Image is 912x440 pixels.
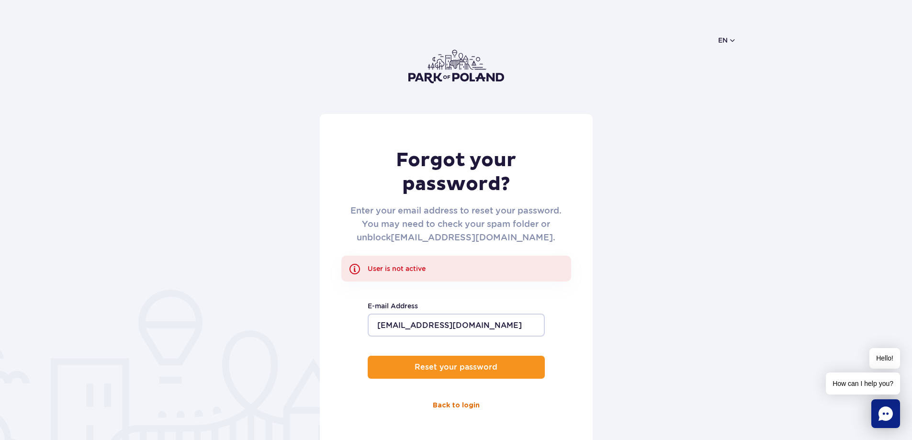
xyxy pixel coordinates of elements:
a: Back to login [413,394,499,417]
p: Reset your password [415,363,497,372]
p: User is not active [341,256,571,282]
h1: Forgot your password? [341,148,571,196]
span: Hello! [869,348,900,369]
span: How can I help you? [826,372,900,395]
input: Type your e-mail address [368,314,545,337]
div: Chat [871,399,900,428]
p: Enter your email address to reset your password. You may need to check your spam folder or unbloc... [341,204,571,244]
label: E-mail Address [368,301,545,311]
button: en [718,35,736,45]
img: Park of Poland logo [408,50,504,83]
button: Reset your password [368,356,545,379]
